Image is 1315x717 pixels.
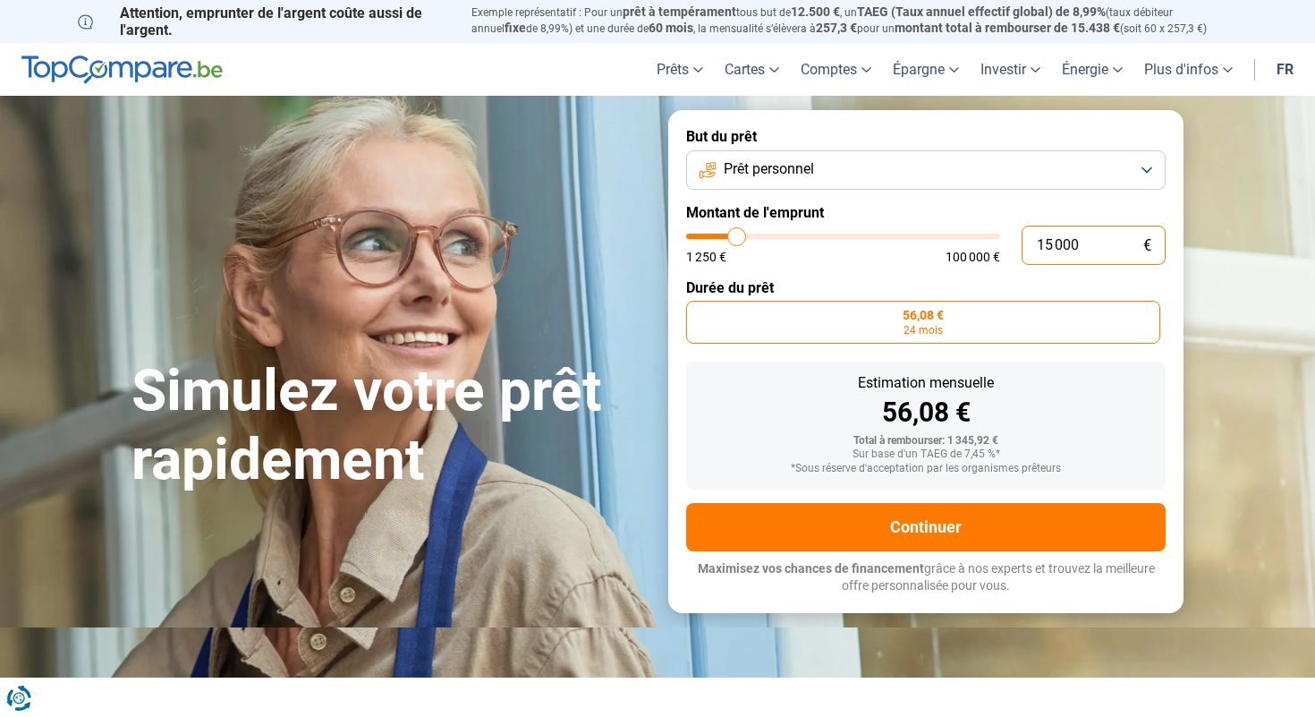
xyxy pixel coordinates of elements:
a: Investir [970,43,1051,96]
span: 56,08 € [903,309,944,321]
p: Exemple représentatif : Pour un tous but de , un (taux débiteur annuel de 8,99%) et une durée de ... [471,4,1237,37]
span: TAEG (Taux annuel effectif global) de 8,99% [857,4,1106,19]
span: 60 mois [649,21,693,35]
p: Attention, emprunter de l'argent coûte aussi de l'argent. [78,4,450,38]
span: 100 000 € [946,251,1000,263]
label: Durée du prêt [686,279,1166,296]
div: *Sous réserve d'acceptation par les organismes prêteurs [700,463,1151,475]
span: 12.500 € [791,4,840,19]
div: Estimation mensuelle [700,376,1151,390]
a: Plus d'infos [1133,43,1243,96]
p: grâce à nos experts et trouvez la meilleure offre personnalisée pour vous. [686,560,1166,595]
a: fr [1266,43,1304,96]
h1: Simulez votre prêt rapidement [131,357,647,495]
label: But du prêt [686,128,1166,145]
a: Prêts [646,43,714,96]
label: Montant de l'emprunt [686,204,1166,221]
button: Continuer [686,503,1166,551]
div: Total à rembourser: 1 345,92 € [700,435,1151,448]
span: Maximisez vos chances de financement [698,561,924,576]
img: TopCompare [21,55,223,84]
a: Comptes [790,43,882,96]
a: Énergie [1051,43,1133,96]
span: 257,3 € [816,21,857,35]
div: 56,08 € [700,399,1151,426]
span: 1 250 € [686,251,726,263]
span: € [1143,238,1151,253]
span: Prêt personnel [724,159,814,179]
button: Prêt personnel [686,150,1166,190]
a: Cartes [714,43,790,96]
span: fixe [505,21,526,35]
a: Épargne [882,43,970,96]
span: 24 mois [904,325,943,336]
span: prêt à tempérament [623,4,736,19]
span: montant total à rembourser de 15.438 € [895,21,1120,35]
div: Sur base d'un TAEG de 7,45 %* [700,448,1151,461]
